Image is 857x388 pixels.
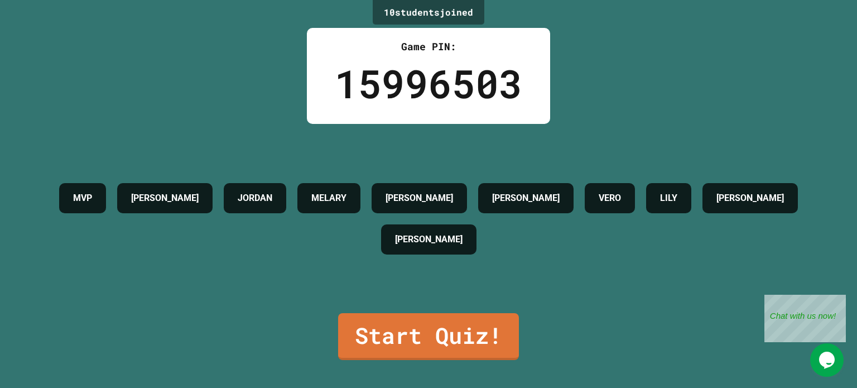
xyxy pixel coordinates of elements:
h4: VERO [599,191,621,205]
h4: [PERSON_NAME] [131,191,199,205]
h4: [PERSON_NAME] [386,191,453,205]
div: 15996503 [335,54,522,113]
iframe: chat widget [810,343,846,377]
a: Start Quiz! [338,313,519,360]
h4: [PERSON_NAME] [716,191,784,205]
h4: [PERSON_NAME] [395,233,463,246]
h4: [PERSON_NAME] [492,191,560,205]
h4: JORDAN [238,191,272,205]
h4: LILY [660,191,677,205]
h4: MELARY [311,191,346,205]
div: Game PIN: [335,39,522,54]
h4: MVP [73,191,92,205]
iframe: chat widget [764,295,846,342]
